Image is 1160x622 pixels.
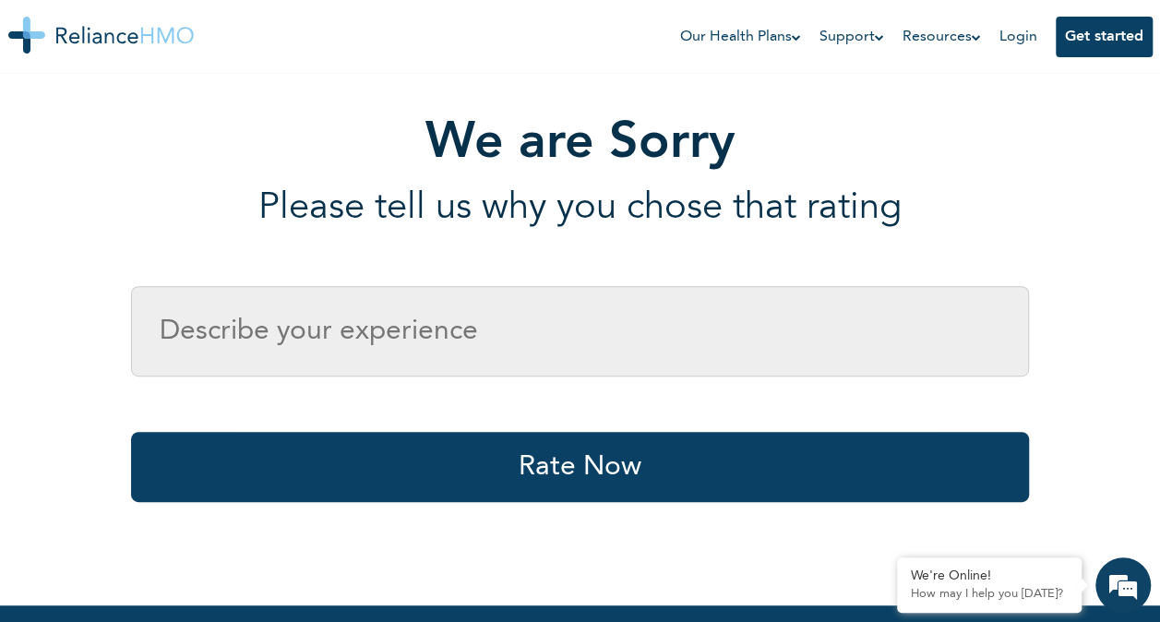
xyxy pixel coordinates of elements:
a: Our Health Plans [680,26,801,48]
h1: We are Sorry [258,114,902,174]
button: Rate Now [131,432,1029,502]
div: We're Online! [911,568,1068,584]
a: Support [819,26,884,48]
p: How may I help you today? [911,587,1068,602]
input: Describe your experience [131,286,1029,377]
a: Resources [903,26,981,48]
img: Reliance HMO's Logo [8,17,194,54]
a: Login [999,30,1037,44]
button: Get started [1056,17,1153,57]
p: Please tell us why you chose that rating [258,186,902,231]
